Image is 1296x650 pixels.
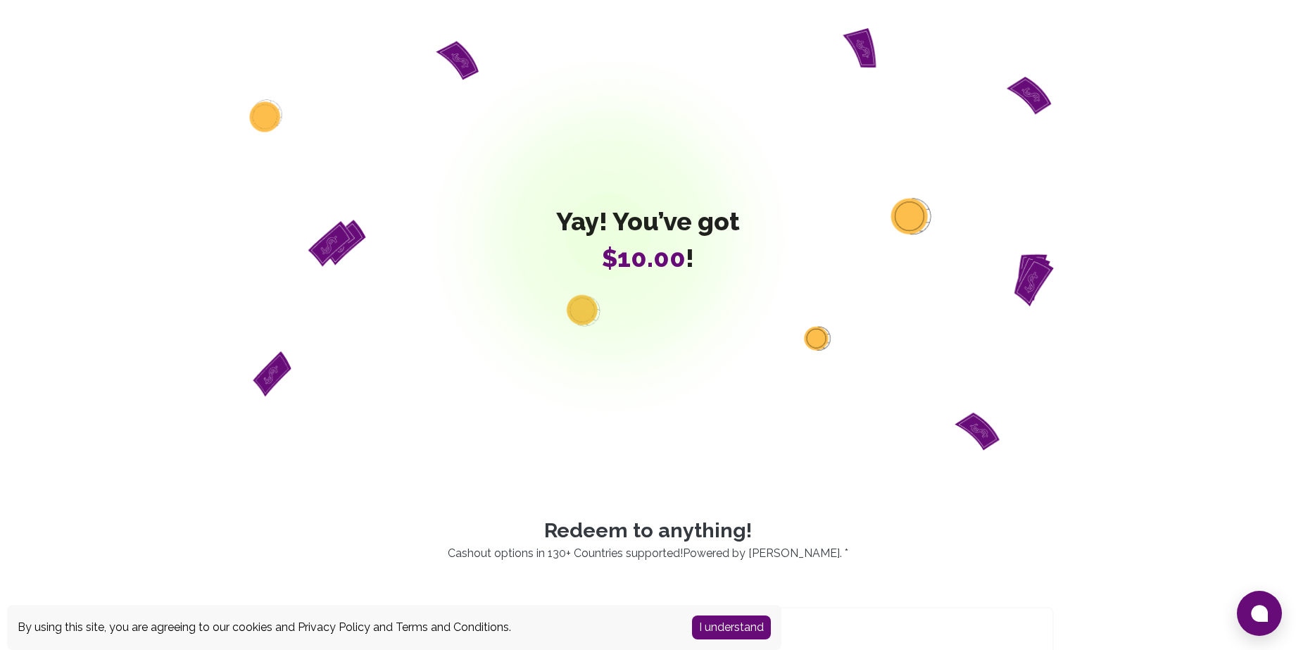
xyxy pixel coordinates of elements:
button: Open chat window [1237,591,1282,636]
span: Yay! You’ve got [556,207,740,235]
div: By using this site, you are agreeing to our cookies and and . [18,619,671,636]
a: Powered by [PERSON_NAME] [683,546,840,560]
p: Redeem to anything! [226,518,1071,543]
a: Privacy Policy [298,620,370,634]
button: Accept cookies [692,615,771,639]
span: $10.00 [602,243,686,273]
p: Cashout options in 130+ Countries supported! . * [226,545,1071,562]
a: Terms and Conditions [396,620,509,634]
span: ! [556,244,740,272]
